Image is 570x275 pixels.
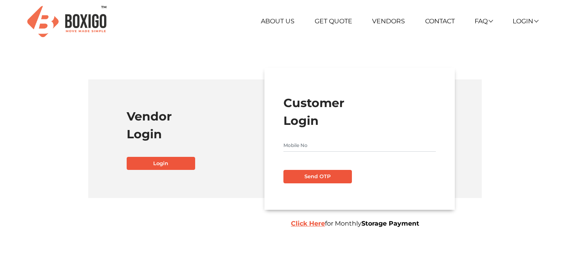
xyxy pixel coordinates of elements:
[291,220,325,227] a: Click Here
[361,220,419,227] b: Storage Payment
[261,17,294,25] a: About Us
[285,219,511,228] div: for Monthly
[425,17,455,25] a: Contact
[127,107,279,143] h1: Vendor Login
[283,139,436,152] input: Mobile No
[127,157,195,170] a: Login
[27,6,106,37] img: Boxigo
[283,94,436,130] h1: Customer Login
[372,17,405,25] a: Vendors
[475,17,492,25] a: FAQ
[513,17,538,25] a: Login
[283,170,352,183] button: Send OTP
[315,17,352,25] a: Get Quote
